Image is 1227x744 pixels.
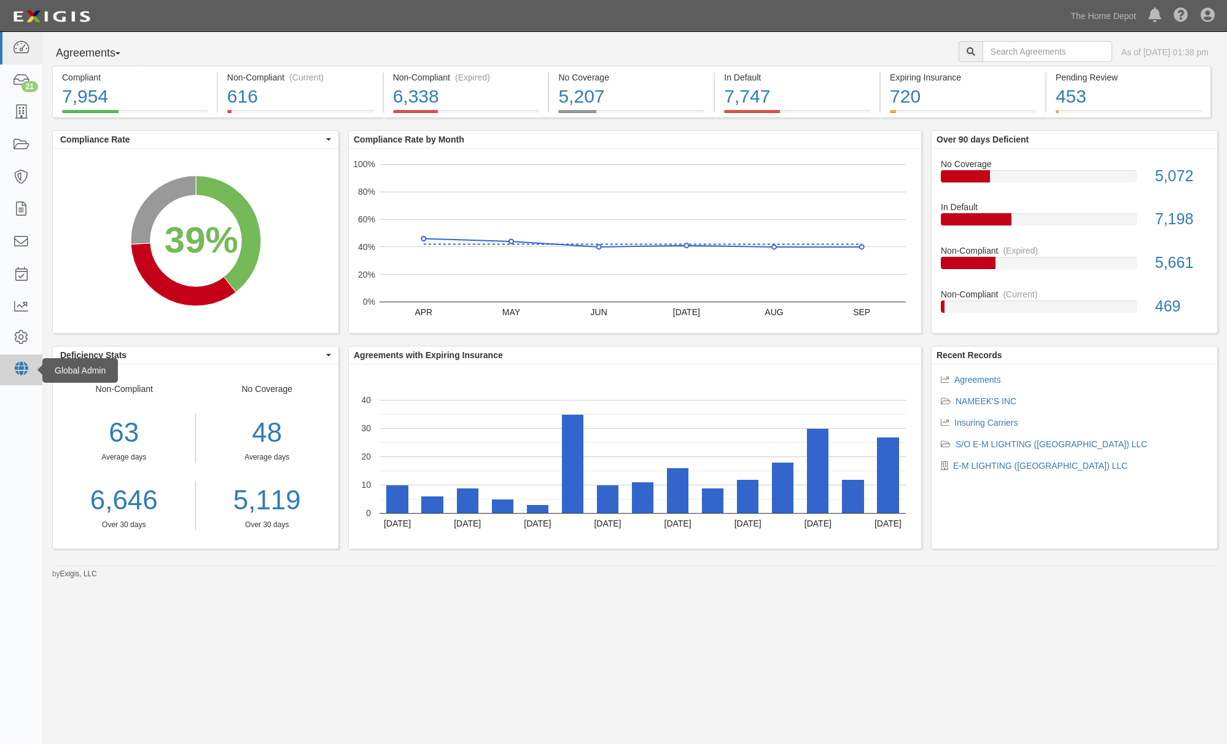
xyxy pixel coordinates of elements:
div: Non-Compliant [932,288,1217,300]
text: APR [415,307,432,317]
div: (Expired) [1003,245,1038,257]
svg: A chart. [349,149,921,333]
div: Expiring Insurance [890,71,1036,84]
div: 453 [1056,84,1201,110]
a: Non-Compliant(Current)469 [941,288,1208,323]
a: The Home Depot [1064,4,1142,28]
div: Average days [53,452,195,463]
div: In Default [932,201,1217,213]
text: [DATE] [454,519,481,528]
text: 10 [361,480,371,490]
a: In Default7,747 [715,110,879,120]
text: [DATE] [664,519,691,528]
div: Non-Compliant (Current) [227,71,373,84]
b: Recent Records [937,350,1002,360]
text: MAY [502,307,521,317]
a: Exigis, LLC [60,570,97,578]
text: [DATE] [524,519,551,528]
a: Insuring Carriers [954,418,1018,428]
text: 60% [358,214,375,224]
div: (Expired) [455,71,490,84]
div: 5,661 [1146,252,1217,274]
text: [DATE] [673,307,700,317]
i: Help Center - Complianz [1174,9,1188,23]
text: [DATE] [804,519,832,528]
a: Compliant7,954 [52,110,217,120]
div: As of [DATE] 01:38 pm [1121,46,1209,58]
div: No Coverage [932,158,1217,170]
div: 5,207 [558,84,704,110]
div: Non-Compliant [932,245,1217,257]
text: [DATE] [874,519,902,528]
div: Over 30 days [53,520,195,530]
b: Over 90 days Deficient [937,135,1029,144]
div: 720 [890,84,1036,110]
text: JUN [591,307,607,317]
div: (Current) [1003,288,1037,300]
div: No Coverage [196,383,339,530]
div: Compliant [62,71,208,84]
div: Over 30 days [205,520,330,530]
button: Compliance Rate [53,131,338,148]
div: 7,747 [724,84,870,110]
text: 20 [361,452,371,461]
img: logo-5460c22ac91f19d4615b14bd174203de0afe785f0fc80cf4dbbc73dc1793850b.png [9,6,94,28]
a: Agreements [954,375,1000,385]
b: Compliance Rate by Month [354,135,464,144]
div: 6,338 [393,84,539,110]
span: Deficiency Stats [60,349,323,361]
div: Average days [205,452,330,463]
div: 63 [53,413,195,452]
text: AUG [765,307,783,317]
text: 40 [361,395,371,405]
svg: A chart. [349,364,921,549]
text: 30 [361,423,371,433]
button: Agreements [52,41,144,66]
a: S/O E-M LIGHTING ([GEOGRAPHIC_DATA]) LLC [956,439,1147,449]
a: Pending Review453 [1046,110,1211,120]
a: Non-Compliant(Expired)6,338 [384,110,548,120]
svg: A chart. [53,149,338,333]
div: Non-Compliant [53,383,196,530]
div: 469 [1146,296,1217,318]
text: [DATE] [384,519,411,528]
div: 7,198 [1146,208,1217,230]
div: 39% [165,214,238,267]
div: In Default [724,71,870,84]
a: Non-Compliant(Current)616 [218,110,383,120]
a: E-M LIGHTING ([GEOGRAPHIC_DATA]) LLC [953,461,1128,471]
div: 21 [21,81,38,92]
a: No Coverage5,207 [549,110,714,120]
div: Global Admin [42,358,118,383]
span: Compliance Rate [60,133,323,146]
text: 0% [363,297,375,307]
text: [DATE] [734,519,762,528]
text: 80% [358,187,375,197]
div: Pending Review [1056,71,1201,84]
div: 48 [205,413,330,452]
a: Non-Compliant(Expired)5,661 [941,245,1208,288]
a: In Default7,198 [941,201,1208,245]
text: 0 [366,508,371,518]
div: (Current) [289,71,324,84]
div: 616 [227,84,373,110]
a: Expiring Insurance720 [881,110,1045,120]
text: 100% [353,159,375,169]
button: Deficiency Stats [53,347,338,364]
a: No Coverage5,072 [941,158,1208,202]
text: 20% [358,269,375,279]
a: 5,119 [205,481,330,520]
div: Non-Compliant (Expired) [393,71,539,84]
div: 5,072 [1146,165,1217,187]
a: 6,646 [53,481,195,520]
div: 7,954 [62,84,208,110]
b: Agreements with Expiring Insurance [354,350,503,360]
div: No Coverage [558,71,704,84]
text: 40% [358,242,375,252]
a: NAMEEK'S INC [956,396,1016,406]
